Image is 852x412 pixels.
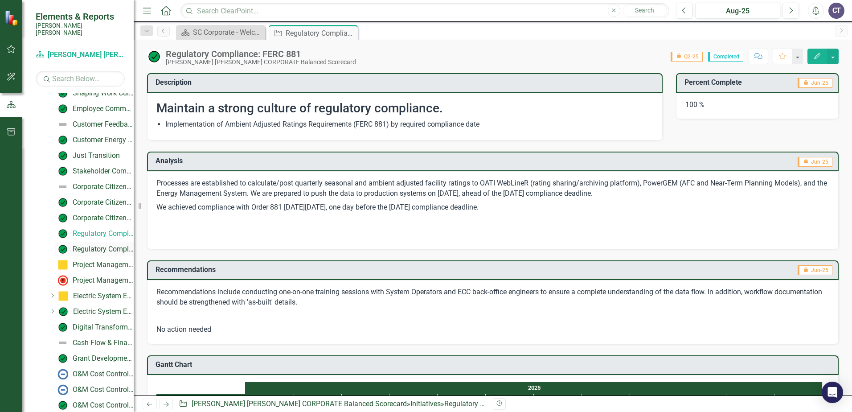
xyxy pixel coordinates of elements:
div: Open Intercom Messenger [822,382,843,403]
a: O&M Cost Control: Leveraging Capital Investments [55,367,134,381]
img: On Target [57,322,68,333]
span: Jun-25 [798,78,832,88]
a: Customer Energy Management [55,133,134,147]
a: [PERSON_NAME] [PERSON_NAME] CORPORATE Balanced Scorecard [36,50,125,60]
div: O&M Cost Control: Leveraging Capital Investments [73,370,134,378]
div: Regulatory Compliance: FERC 881 [166,49,356,59]
div: O&M Cost Control: Benchmark-Driven Budgeting [73,401,134,409]
a: Stakeholder Communications [55,164,134,178]
div: Jun [486,394,534,406]
div: Corporate Citizenship: Community Outreach [73,183,134,191]
div: Feb [294,394,342,406]
div: Dec [774,394,823,406]
span: Elements & Reports [36,11,125,22]
div: 2025 [246,382,823,394]
a: Customer Feedback [55,117,134,132]
img: Not Defined [57,119,68,130]
img: On Target [57,228,68,239]
div: SC Corporate - Welcome to ClearPoint [193,27,263,38]
div: Corporate Citizenship: Economic Development [73,198,134,206]
a: Regulatory Compliance: GHG Rule [55,242,134,256]
img: No Information [57,369,68,379]
a: SC Corporate - Welcome to ClearPoint [178,27,263,38]
p: No action needed [156,323,829,335]
a: Initiatives [410,400,441,408]
div: Sep [630,394,678,406]
span: Q2-25 [671,52,703,62]
div: Regulatory Compliance: FERC 881 [286,28,356,39]
a: Regulatory Compliance: FERC 881 [55,227,134,241]
div: Just Transition [73,152,120,160]
a: Just Transition [55,148,120,163]
a: Corporate Citizenship: Supplier Diversity [55,211,134,225]
img: On Target [147,49,161,64]
div: Apr [389,394,438,406]
h3: Percent Complete [684,78,776,87]
div: Mar [342,394,389,406]
img: Caution [58,291,69,301]
div: Project Management: Capital 10-Year Plan [73,261,134,269]
div: Digital Transformation [73,323,134,331]
div: Customer Feedback [73,120,134,128]
div: Corporate Citizenship: Supplier Diversity [73,214,134,222]
button: Search [623,4,667,17]
div: Name [156,394,245,405]
img: On Target [57,103,68,114]
a: Cash Flow & Financial Stability [55,336,134,350]
img: On Target [57,88,68,99]
img: On Target [57,213,68,223]
div: Aug [582,394,630,406]
a: Project Management: Technology Roadmap [55,273,134,288]
div: 100 % [676,93,839,119]
img: On Target [57,244,68,255]
div: Employee Communications [73,105,134,113]
h2: Maintain a strong culture of regulatory compliance. [156,102,653,115]
h3: Description [156,78,657,87]
a: O&M Cost Control: Labor Optimization [55,383,134,397]
h3: Gantt Chart [156,361,833,369]
img: On Target [57,400,68,411]
small: [PERSON_NAME] [PERSON_NAME] [36,22,125,37]
a: Digital Transformation [55,320,134,334]
input: Search ClearPoint... [180,3,669,19]
div: Shaping Work Culture [73,89,134,97]
img: On Target [57,166,68,177]
div: Stakeholder Communications [73,167,134,175]
span: Jun-25 [798,157,832,167]
div: Regulatory Compliance: FERC 881 [73,230,134,238]
div: Nov [726,394,774,406]
div: Customer Energy Management [73,136,134,144]
a: Electric System Expansion - Agile Planning Process [56,289,134,303]
p: Recommendations include conducting one-on-one training sessions with System Operators and ECC bac... [156,287,829,309]
p: We achieved compliance with Order 881 [DATE][DATE], one day before the [DATE] compliance deadline. [156,201,829,214]
span: Search [635,7,654,14]
img: Manageable [58,306,69,317]
span: Jun-25 [798,265,832,275]
a: Grant Development & Sustainability [55,351,134,366]
h3: Recommendations [156,266,580,274]
button: Aug-25 [695,3,780,19]
p: Processes are established to calculate/post quarterly seasonal and ambient adjusted facility rati... [156,178,829,201]
div: Cash Flow & Financial Stability [73,339,134,347]
div: May [438,394,486,406]
a: Corporate Citizenship: Economic Development [55,195,134,210]
div: Jul [534,394,582,406]
img: On Target [57,135,68,145]
div: Jan [246,394,294,406]
img: On Target [57,197,68,208]
img: ClearPoint Strategy [4,10,20,26]
a: Corporate Citizenship: Community Outreach [55,180,134,194]
div: Aug-25 [698,6,777,16]
div: Electric System Expansion - IRP [73,308,134,316]
img: On Target [57,353,68,364]
span: Completed [708,52,743,62]
img: Not Meeting Target [57,275,68,286]
a: Shaping Work Culture [55,86,134,100]
button: CT [828,3,844,19]
div: Regulatory Compliance: GHG Rule [73,245,134,253]
div: Electric System Expansion - Agile Planning Process [73,292,134,300]
a: Project Management: Capital 10-Year Plan [55,258,134,272]
div: Regulatory Compliance: FERC 881 [444,400,552,408]
a: [PERSON_NAME] [PERSON_NAME] CORPORATE Balanced Scorecard [192,400,407,408]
